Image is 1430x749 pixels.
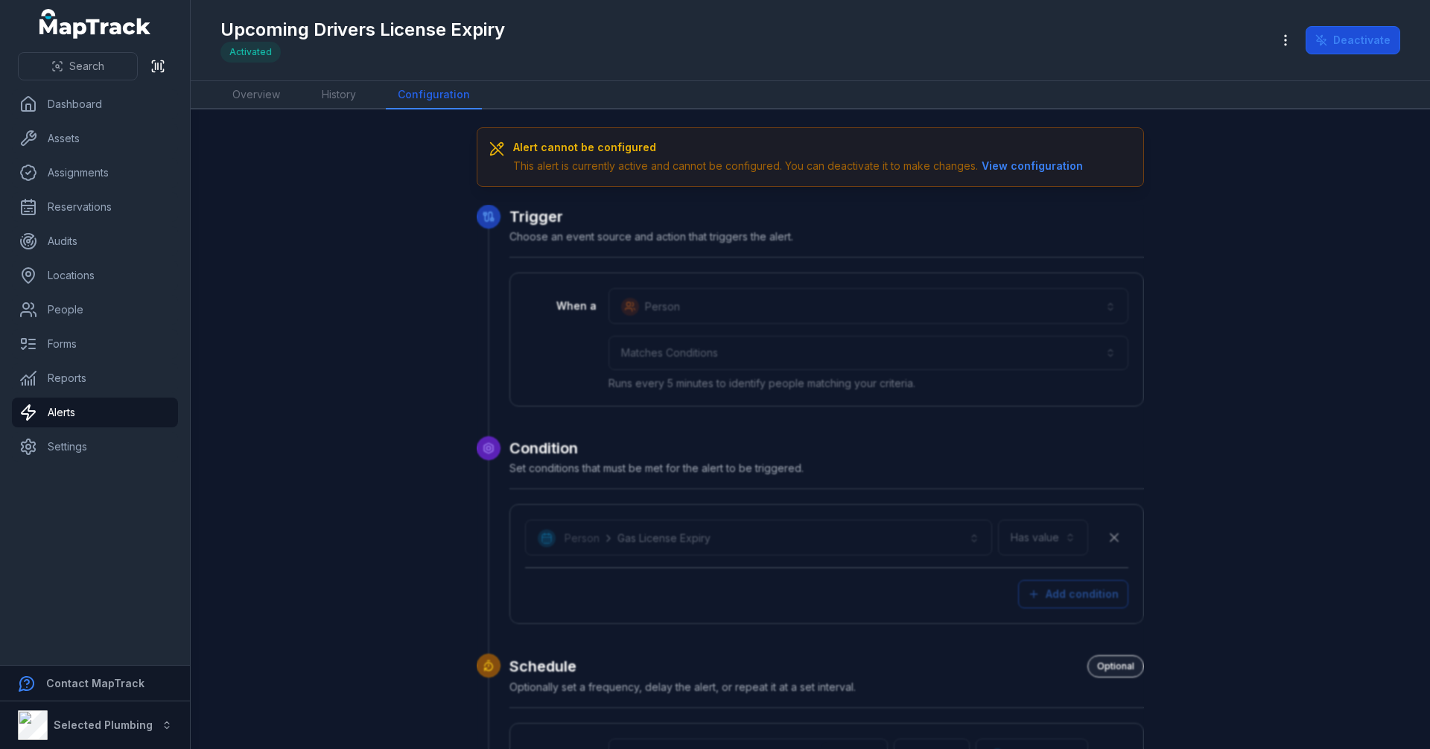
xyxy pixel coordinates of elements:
a: Assets [12,124,178,153]
strong: Contact MapTrack [46,677,144,689]
button: View configuration [978,158,1087,174]
h3: Alert cannot be configured [513,140,1087,155]
button: Deactivate [1306,26,1400,54]
a: Audits [12,226,178,256]
a: MapTrack [39,9,151,39]
a: Dashboard [12,89,178,119]
div: Activated [220,42,281,63]
h1: Upcoming Drivers License Expiry [220,18,505,42]
a: Locations [12,261,178,290]
a: Overview [220,81,292,109]
a: People [12,295,178,325]
a: Reservations [12,192,178,222]
a: Configuration [386,81,482,109]
a: Settings [12,432,178,462]
strong: Selected Plumbing [54,718,153,731]
a: Reports [12,363,178,393]
a: Forms [12,329,178,359]
button: Search [18,52,138,80]
div: This alert is currently active and cannot be configured. You can deactivate it to make changes. [513,158,1087,174]
span: Search [69,59,104,74]
a: Alerts [12,398,178,427]
a: Assignments [12,158,178,188]
a: History [310,81,368,109]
